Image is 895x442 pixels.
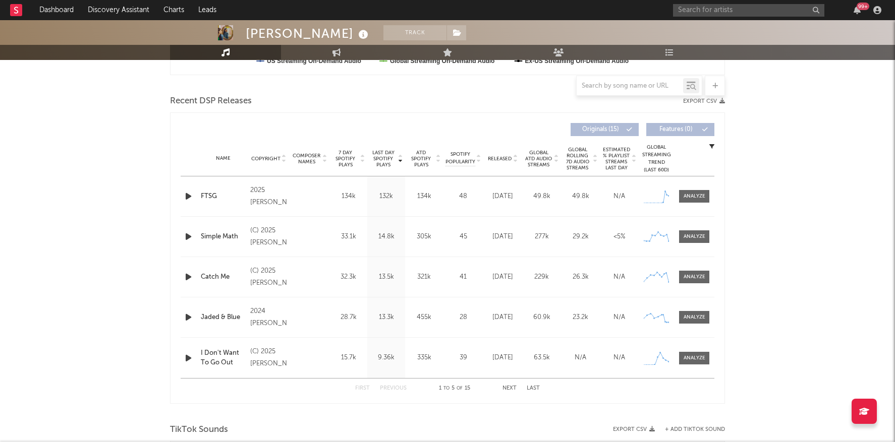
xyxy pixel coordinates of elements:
button: Last [527,386,540,391]
div: 13.3k [370,312,403,323]
span: Estimated % Playlist Streams Last Day [602,147,630,171]
div: 49.8k [525,192,558,202]
div: 99 + [857,3,869,10]
span: Global ATD Audio Streams [525,150,552,168]
div: 13.5k [370,272,403,282]
span: Copyright [251,156,281,162]
div: 28 [445,312,481,323]
button: Next [502,386,517,391]
button: 99+ [854,6,861,14]
div: N/A [602,312,636,323]
div: [DATE] [486,272,520,282]
div: 132k [370,192,403,202]
button: Features(0) [646,123,714,136]
div: 134k [408,192,440,202]
div: Name [201,155,245,162]
div: N/A [602,272,636,282]
button: Export CSV [613,426,655,432]
div: [DATE] [486,353,520,363]
button: + Add TikTok Sound [655,427,725,432]
div: Global Streaming Trend (Last 60D) [641,144,672,174]
div: 63.5k [525,353,558,363]
span: Released [488,156,512,162]
span: Last Day Spotify Plays [370,150,397,168]
a: Catch Me [201,272,245,282]
div: 455k [408,312,440,323]
button: Track [383,25,446,40]
span: Features ( 0 ) [653,127,699,133]
div: 1 5 15 [427,383,482,395]
a: FTSG [201,192,245,202]
div: 9.36k [370,353,403,363]
div: [DATE] [486,192,520,202]
div: 134k [332,192,365,202]
span: Spotify Popularity [445,151,475,166]
div: 305k [408,232,440,242]
input: Search by song name or URL [577,82,683,90]
span: Global Rolling 7D Audio Streams [564,147,591,171]
div: 49.8k [564,192,597,202]
div: 2024 [PERSON_NAME] [250,305,287,330]
div: 29.2k [564,232,597,242]
text: Global Streaming On-Demand Audio [390,57,495,65]
span: TikTok Sounds [170,424,228,436]
div: [PERSON_NAME] [246,25,371,42]
div: 41 [445,272,481,282]
div: 2025 [PERSON_NAME] [250,184,287,209]
div: N/A [602,192,636,202]
button: + Add TikTok Sound [665,427,725,432]
a: Simple Math [201,232,245,242]
span: of [457,386,463,391]
div: N/A [564,353,597,363]
div: 229k [525,272,558,282]
div: 15.7k [332,353,365,363]
div: 60.9k [525,312,558,323]
div: 26.3k [564,272,597,282]
div: (C) 2025 [PERSON_NAME] [250,265,287,289]
div: (C) 2025 [PERSON_NAME] [250,225,287,249]
div: 48 [445,192,481,202]
a: Jaded & Blue [201,312,245,323]
div: 45 [445,232,481,242]
button: Originals(15) [571,123,639,136]
div: N/A [602,353,636,363]
div: 32.3k [332,272,365,282]
span: Composer Names [292,153,321,165]
text: US Streaming On-Demand Audio [267,57,361,65]
div: 321k [408,272,440,282]
div: (C) 2025 [PERSON_NAME] [250,346,287,370]
div: 14.8k [370,232,403,242]
div: 277k [525,232,558,242]
div: [DATE] [486,232,520,242]
button: First [355,386,370,391]
div: 33.1k [332,232,365,242]
div: 28.7k [332,312,365,323]
button: Export CSV [683,98,725,104]
div: [DATE] [486,312,520,323]
span: to [443,386,450,391]
div: <5% [602,232,636,242]
div: 23.2k [564,312,597,323]
span: Originals ( 15 ) [577,127,624,133]
a: I Don't Want To Go Out [201,348,245,368]
input: Search for artists [673,4,824,17]
div: 39 [445,353,481,363]
span: ATD Spotify Plays [408,150,434,168]
span: Recent DSP Releases [170,95,252,107]
span: 7 Day Spotify Plays [332,150,359,168]
text: Ex-US Streaming On-Demand Audio [525,57,629,65]
div: 335k [408,353,440,363]
button: Previous [380,386,407,391]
